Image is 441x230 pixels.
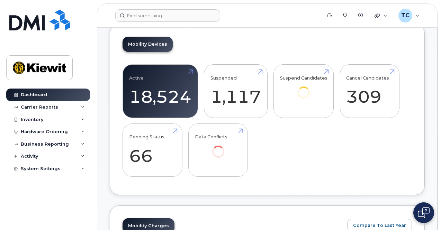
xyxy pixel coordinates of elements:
img: Open chat [418,207,430,218]
a: Active 18,524 [129,68,191,114]
a: Mobility Devices [123,37,173,52]
input: Find something... [115,9,220,22]
div: Quicklinks [370,9,392,22]
span: TC [401,11,409,20]
a: Data Conflicts [195,127,242,167]
a: Suspended 1,117 [210,68,261,114]
a: Cancel Candidates 309 [346,68,393,114]
a: Suspend Candidates [280,68,327,108]
div: Trinity Corcoran [394,9,424,22]
span: Compare To Last Year [353,222,406,229]
a: Pending Status 66 [129,127,176,173]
